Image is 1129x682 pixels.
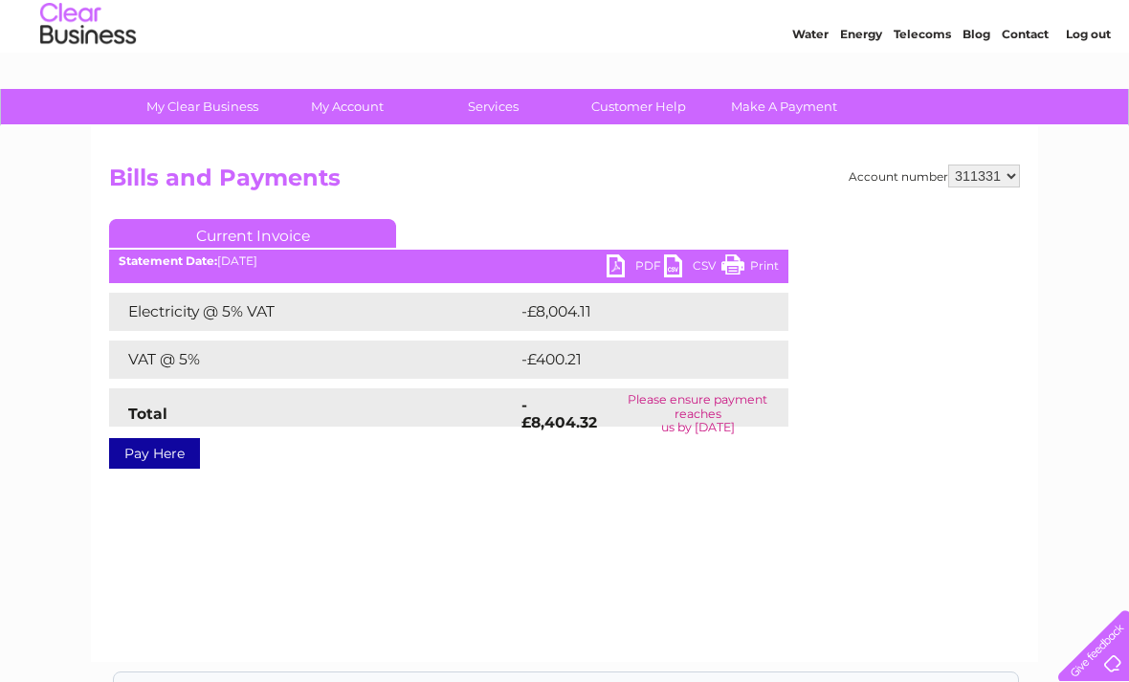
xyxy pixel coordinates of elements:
[792,81,829,96] a: Water
[109,219,396,248] a: Current Invoice
[840,81,882,96] a: Energy
[414,89,572,124] a: Services
[114,11,1018,93] div: Clear Business is a trading name of Verastar Limited (registered in [GEOGRAPHIC_DATA] No. 3667643...
[109,254,788,268] div: [DATE]
[517,341,756,379] td: -£400.21
[269,89,427,124] a: My Account
[521,396,597,431] strong: -£8,404.32
[39,50,137,108] img: logo.png
[768,10,900,33] a: 0333 014 3131
[607,254,664,282] a: PDF
[963,81,990,96] a: Blog
[109,438,200,469] a: Pay Here
[849,165,1020,187] div: Account number
[560,89,718,124] a: Customer Help
[721,254,779,282] a: Print
[119,253,217,268] b: Statement Date:
[128,405,167,423] strong: Total
[894,81,951,96] a: Telecoms
[517,293,759,331] td: -£8,004.11
[109,293,517,331] td: Electricity @ 5% VAT
[123,89,281,124] a: My Clear Business
[705,89,863,124] a: Make A Payment
[607,388,788,439] td: Please ensure payment reaches us by [DATE]
[1002,81,1049,96] a: Contact
[1066,81,1111,96] a: Log out
[109,341,517,379] td: VAT @ 5%
[664,254,721,282] a: CSV
[109,165,1020,201] h2: Bills and Payments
